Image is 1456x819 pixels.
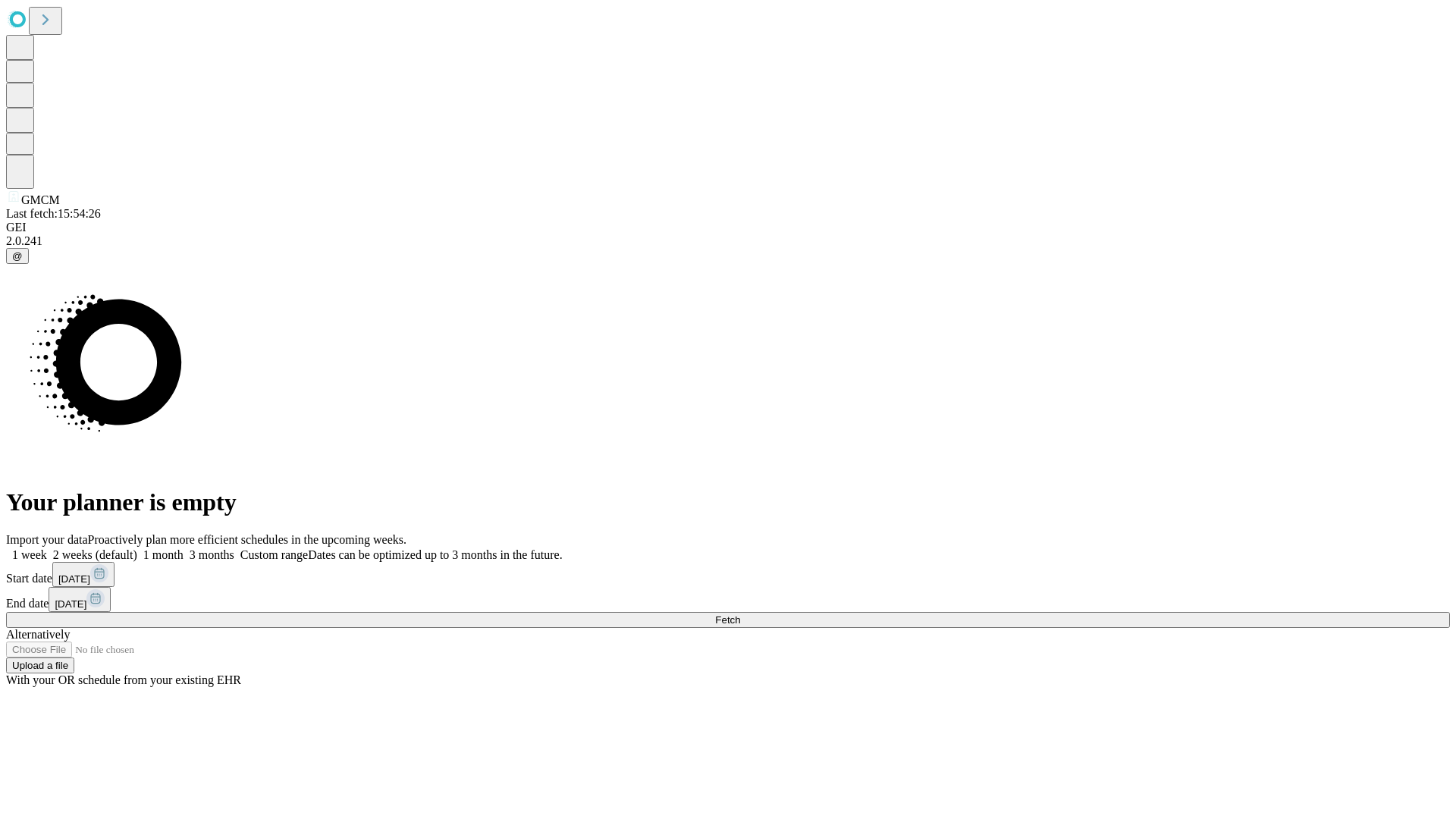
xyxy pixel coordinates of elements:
[6,612,1450,628] button: Fetch
[6,587,1450,612] div: End date
[53,548,137,561] span: 2 weeks (default)
[240,548,308,561] span: Custom range
[12,250,23,262] span: @
[6,657,74,673] button: Upload a file
[308,548,562,561] span: Dates can be optimized up to 3 months in the future.
[52,562,115,587] button: [DATE]
[6,562,1450,587] div: Start date
[6,248,29,264] button: @
[6,207,101,220] span: Last fetch: 15:54:26
[190,548,234,561] span: 3 months
[49,587,111,612] button: [DATE]
[6,488,1450,516] h1: Your planner is empty
[715,614,740,626] span: Fetch
[21,193,60,206] span: GMCM
[6,533,88,546] span: Import your data
[55,598,86,610] span: [DATE]
[6,628,70,641] span: Alternatively
[12,548,47,561] span: 1 week
[88,533,406,546] span: Proactively plan more efficient schedules in the upcoming weeks.
[6,221,1450,234] div: GEI
[6,234,1450,248] div: 2.0.241
[58,573,90,585] span: [DATE]
[143,548,184,561] span: 1 month
[6,673,241,686] span: With your OR schedule from your existing EHR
